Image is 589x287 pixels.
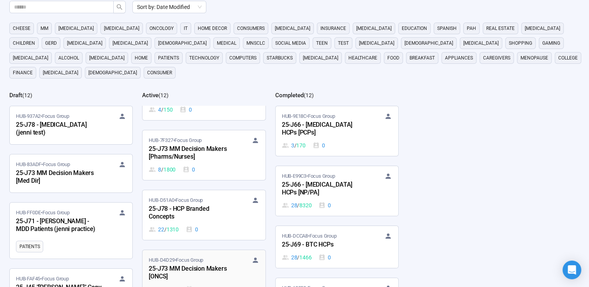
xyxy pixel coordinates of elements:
div: 28 [282,201,312,210]
span: Sort by: Date Modified [137,1,202,13]
span: home [135,54,148,62]
span: [MEDICAL_DATA] [525,24,560,32]
span: [DEMOGRAPHIC_DATA] [158,39,207,47]
span: Patients [19,243,40,250]
span: it [184,24,188,32]
span: Food [387,54,399,62]
span: consumer [147,69,172,77]
span: / [164,225,167,234]
span: [MEDICAL_DATA] [13,54,48,62]
a: HUB-FF0DE•Focus Group25-J71 - [PERSON_NAME] - MDD Patients (jenni practice)Patients [10,203,132,259]
span: finance [13,69,33,77]
a: HUB-E99C3•Focus Group25-J66 - [MEDICAL_DATA] HCPs [NP/PA]28 / 83200 [276,166,398,216]
span: [MEDICAL_DATA] [67,39,102,47]
div: 8 [149,165,176,174]
span: mnsclc [246,39,265,47]
span: HUB-E99C3 • Focus Group [282,172,335,180]
span: computers [229,54,257,62]
span: MM [40,24,48,32]
button: search [113,1,126,13]
span: 1466 [299,253,311,262]
span: GERD [45,39,57,47]
span: Patients [158,54,179,62]
div: 4 [149,105,172,114]
span: / [297,253,299,262]
span: oncology [149,24,174,32]
span: starbucks [267,54,293,62]
span: social media [275,39,306,47]
span: [MEDICAL_DATA] [303,54,338,62]
span: PAH [467,24,476,32]
div: 28 [282,253,312,262]
div: 0 [179,105,192,114]
a: HUB-D51A0•Focus Group25-J78 - HCP Branded Concepts22 / 13100 [142,190,265,240]
span: real estate [486,24,515,32]
a: HUB-DCCA8•Focus Group25-J69 - BTC HCPs28 / 14660 [276,226,398,268]
div: 0 [183,165,195,174]
div: 25-J73 MM Decision Makers [ONCS] [149,264,234,282]
span: 1800 [164,165,176,174]
span: ( 12 ) [158,92,169,98]
div: 0 [318,253,331,262]
span: / [161,165,164,174]
span: shopping [509,39,532,47]
span: technology [189,54,219,62]
span: [MEDICAL_DATA] [89,54,125,62]
span: / [297,201,299,210]
span: [DEMOGRAPHIC_DATA] [88,69,137,77]
span: [MEDICAL_DATA] [275,24,310,32]
div: 25-J78 - HCP Branded Concepts [149,204,234,222]
span: education [402,24,427,32]
span: HUB-D4D29 • Focus Group [149,256,203,264]
span: [MEDICAL_DATA] [113,39,148,47]
span: Spanish [437,24,457,32]
div: 25-J66 - [MEDICAL_DATA] HCPs [NP/PA] [282,180,367,198]
div: 0 [318,201,331,210]
span: appliances [445,54,473,62]
a: HUB-83ADF•Focus Group25-J73 MM Decision Makers [Med Dir] [10,154,132,192]
span: HUB-DCCA8 • Focus Group [282,232,337,240]
span: [DEMOGRAPHIC_DATA] [404,39,453,47]
span: caregivers [483,54,510,62]
span: 1310 [167,225,179,234]
div: 0 [313,141,325,150]
div: 0 [186,225,198,234]
span: 170 [296,141,305,150]
h2: Draft [9,92,22,99]
div: 22 [149,225,179,234]
span: cheese [13,24,30,32]
div: 25-J78 - [MEDICAL_DATA] (jenni test) [16,120,102,138]
span: HUB-9E18C • Focus Group [282,112,335,120]
span: 150 [164,105,172,114]
span: search [116,4,123,10]
span: 8320 [299,201,311,210]
a: HUB-937A2•Focus Group25-J78 - [MEDICAL_DATA] (jenni test) [10,106,132,144]
span: HUB-83ADF • Focus Group [16,161,70,168]
div: 25-J73 MM Decision Makers [Pharms/Nurses] [149,144,234,162]
a: HUB-7F327•Focus Group25-J73 MM Decision Makers [Pharms/Nurses]8 / 18000 [142,130,265,180]
span: healthcare [348,54,377,62]
span: / [161,105,164,114]
span: HUB-FF0DE • Focus Group [16,209,70,217]
span: home decor [198,24,227,32]
span: [MEDICAL_DATA] [58,24,94,32]
span: Teen [316,39,328,47]
span: alcohol [58,54,79,62]
span: medical [217,39,236,47]
span: ( 12 ) [304,92,314,98]
a: HUB-9E18C•Focus Group25-J66 - [MEDICAL_DATA] HCPs [PCPs]3 / 1700 [276,106,398,156]
span: [MEDICAL_DATA] [43,69,78,77]
div: 25-J69 - BTC HCPs [282,240,367,250]
span: / [294,141,296,150]
span: Test [338,39,349,47]
span: Insurance [320,24,346,32]
span: [MEDICAL_DATA] [359,39,394,47]
span: [MEDICAL_DATA] [356,24,392,32]
span: [MEDICAL_DATA] [463,39,499,47]
span: consumers [237,24,265,32]
span: children [13,39,35,47]
div: 3 [282,141,306,150]
span: HUB-937A2 • Focus Group [16,112,69,120]
span: HUB-D51A0 • Focus Group [149,196,203,204]
span: ( 12 ) [22,92,32,98]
